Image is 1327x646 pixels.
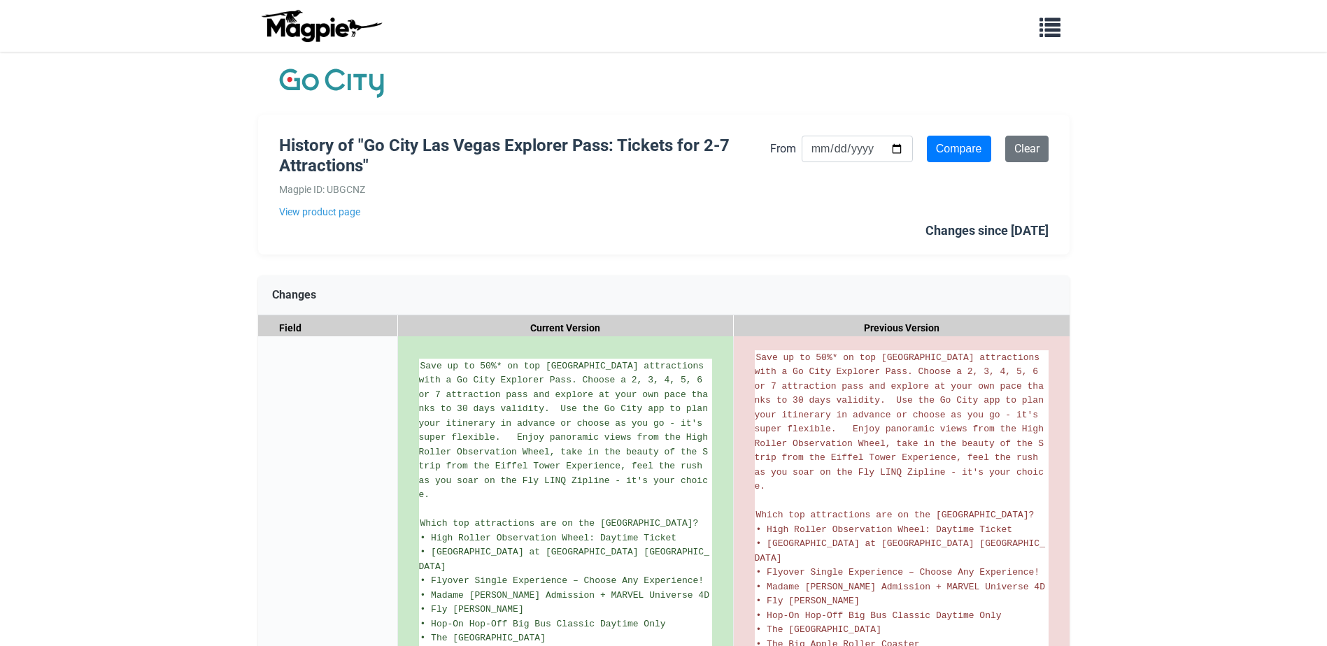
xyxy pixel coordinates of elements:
[756,524,1013,535] span: • High Roller Observation Wheel: Daytime Ticket
[420,518,699,529] span: Which top attractions are on the [GEOGRAPHIC_DATA]?
[755,352,1049,492] span: Save up to 50%* on top [GEOGRAPHIC_DATA] attractions with a Go City Explorer Pass. Choose a 2, 3,...
[420,590,709,601] span: • Madame [PERSON_NAME] Admission + MARVEL Universe 4D
[755,538,1045,564] span: • [GEOGRAPHIC_DATA] at [GEOGRAPHIC_DATA] [GEOGRAPHIC_DATA]
[927,136,991,162] input: Compare
[925,221,1049,241] div: Changes since [DATE]
[279,136,770,176] h1: History of "Go City Las Vegas Explorer Pass: Tickets for 2-7 Attractions"
[770,140,796,158] label: From
[258,275,1070,315] div: Changes
[756,567,1040,577] span: • Flyover Single Experience – Choose Any Experience!
[756,610,1002,621] span: • Hop-On Hop-Off Big Bus Classic Daytime Only
[279,204,770,220] a: View product page
[756,596,860,606] span: • Fly [PERSON_NAME]
[279,66,384,101] img: Company Logo
[734,315,1070,341] div: Previous Version
[398,315,734,341] div: Current Version
[420,575,704,586] span: • Flyover Single Experience – Choose Any Experience!
[258,9,384,43] img: logo-ab69f6fb50320c5b225c76a69d11143b.png
[419,547,709,572] span: • [GEOGRAPHIC_DATA] at [GEOGRAPHIC_DATA] [GEOGRAPHIC_DATA]
[420,604,524,615] span: • Fly [PERSON_NAME]
[419,361,714,501] span: Save up to 50%* on top [GEOGRAPHIC_DATA] attractions with a Go City Explorer Pass. Choose a 2, 3,...
[420,633,546,643] span: • The [GEOGRAPHIC_DATA]
[279,182,770,197] div: Magpie ID: UBGCNZ
[420,533,677,543] span: • High Roller Observation Wheel: Daytime Ticket
[756,624,881,635] span: • The [GEOGRAPHIC_DATA]
[756,582,1045,592] span: • Madame [PERSON_NAME] Admission + MARVEL Universe 4D
[1005,136,1049,162] a: Clear
[420,619,666,629] span: • Hop-On Hop-Off Big Bus Classic Daytime Only
[258,315,398,341] div: Field
[756,510,1035,520] span: Which top attractions are on the [GEOGRAPHIC_DATA]?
